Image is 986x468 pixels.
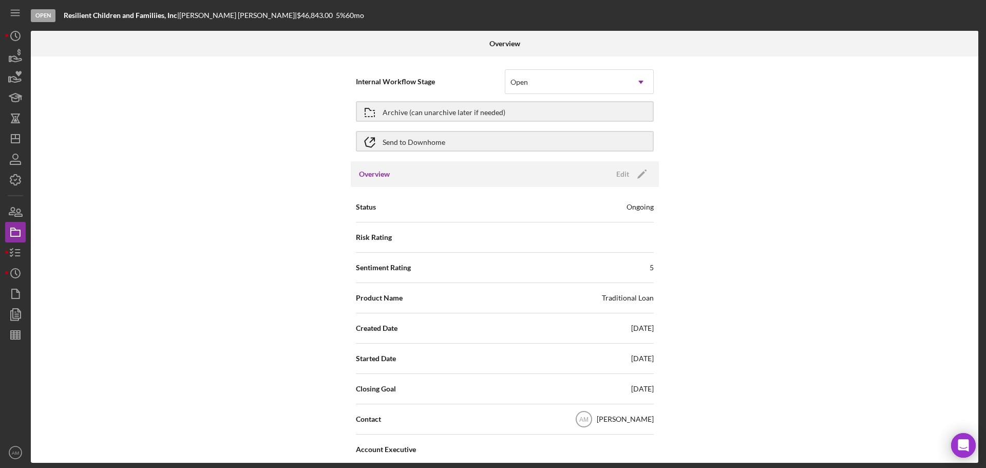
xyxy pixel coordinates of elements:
span: Created Date [356,323,397,333]
span: Contact [356,414,381,424]
button: Archive (can unarchive later if needed) [356,101,654,122]
div: Ongoing [627,202,654,212]
div: [DATE] [631,323,654,333]
button: Send to Downhome [356,131,654,152]
button: AM [5,442,26,463]
text: AM [12,450,19,456]
span: Sentiment Rating [356,263,411,273]
div: Open Intercom Messenger [951,433,976,458]
button: Edit [610,166,651,182]
div: [PERSON_NAME] [597,414,654,424]
span: Internal Workflow Stage [356,77,505,87]
h3: Overview [359,169,390,179]
div: $46,843.00 [297,11,336,20]
span: Product Name [356,293,403,303]
span: Account Executive [356,444,416,455]
div: Open [31,9,55,22]
div: Open [510,78,528,86]
div: 5 % [336,11,346,20]
div: 60 mo [346,11,364,20]
div: [PERSON_NAME] [PERSON_NAME] | [179,11,297,20]
div: [DATE] [631,353,654,364]
div: 5 [650,263,654,273]
div: Traditional Loan [602,293,654,303]
span: Started Date [356,353,396,364]
div: Send to Downhome [383,132,445,151]
span: Closing Goal [356,384,396,394]
text: AM [579,416,589,423]
b: Overview [489,40,520,48]
div: [DATE] [631,384,654,394]
span: Risk Rating [356,232,392,242]
b: Resilient Children and Familiies, Inc [64,11,177,20]
div: | [64,11,179,20]
span: Status [356,202,376,212]
div: Edit [616,166,629,182]
div: Archive (can unarchive later if needed) [383,102,505,121]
